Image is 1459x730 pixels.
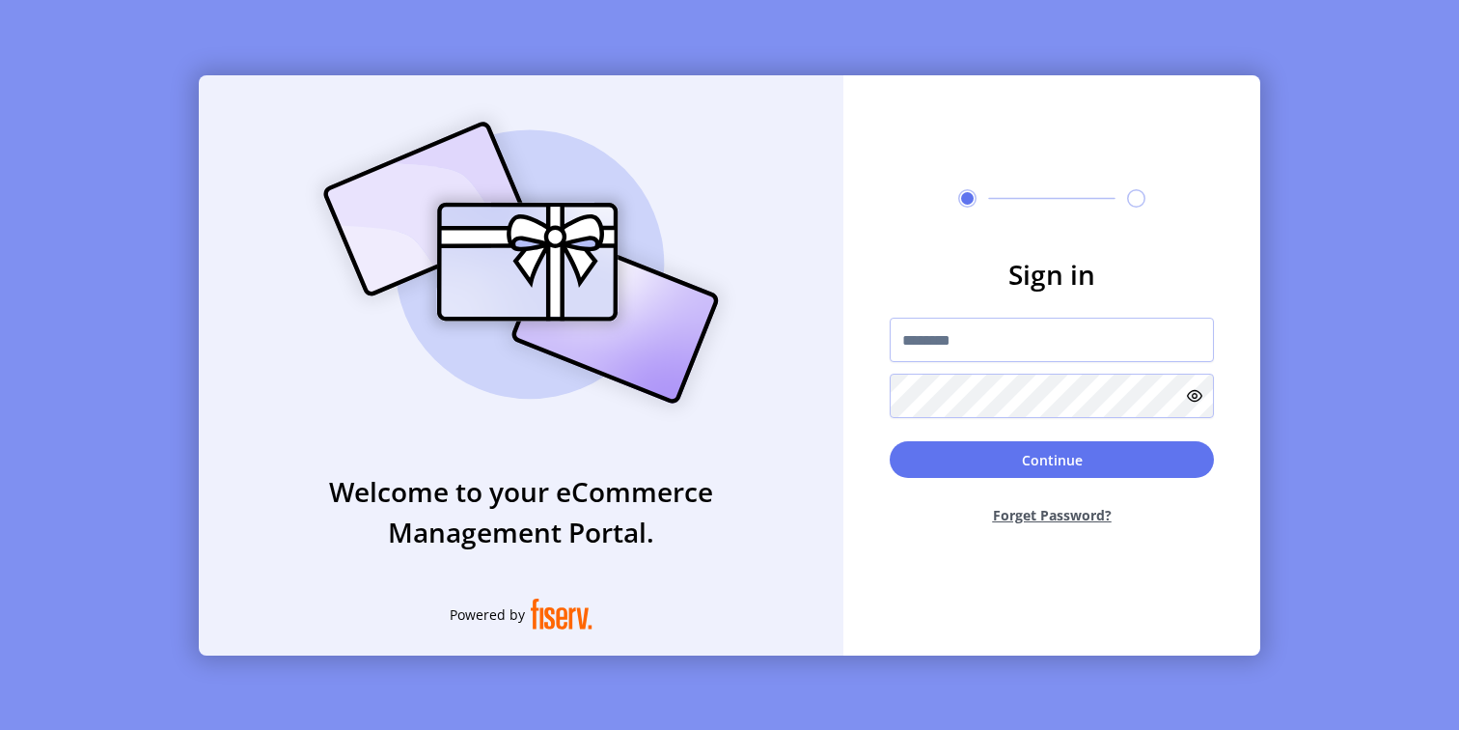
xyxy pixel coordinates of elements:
[890,441,1214,478] button: Continue
[890,254,1214,295] h3: Sign in
[294,100,748,425] img: card_Illustration.svg
[199,471,843,552] h3: Welcome to your eCommerce Management Portal.
[450,604,525,625] span: Powered by
[890,490,1214,541] button: Forget Password?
